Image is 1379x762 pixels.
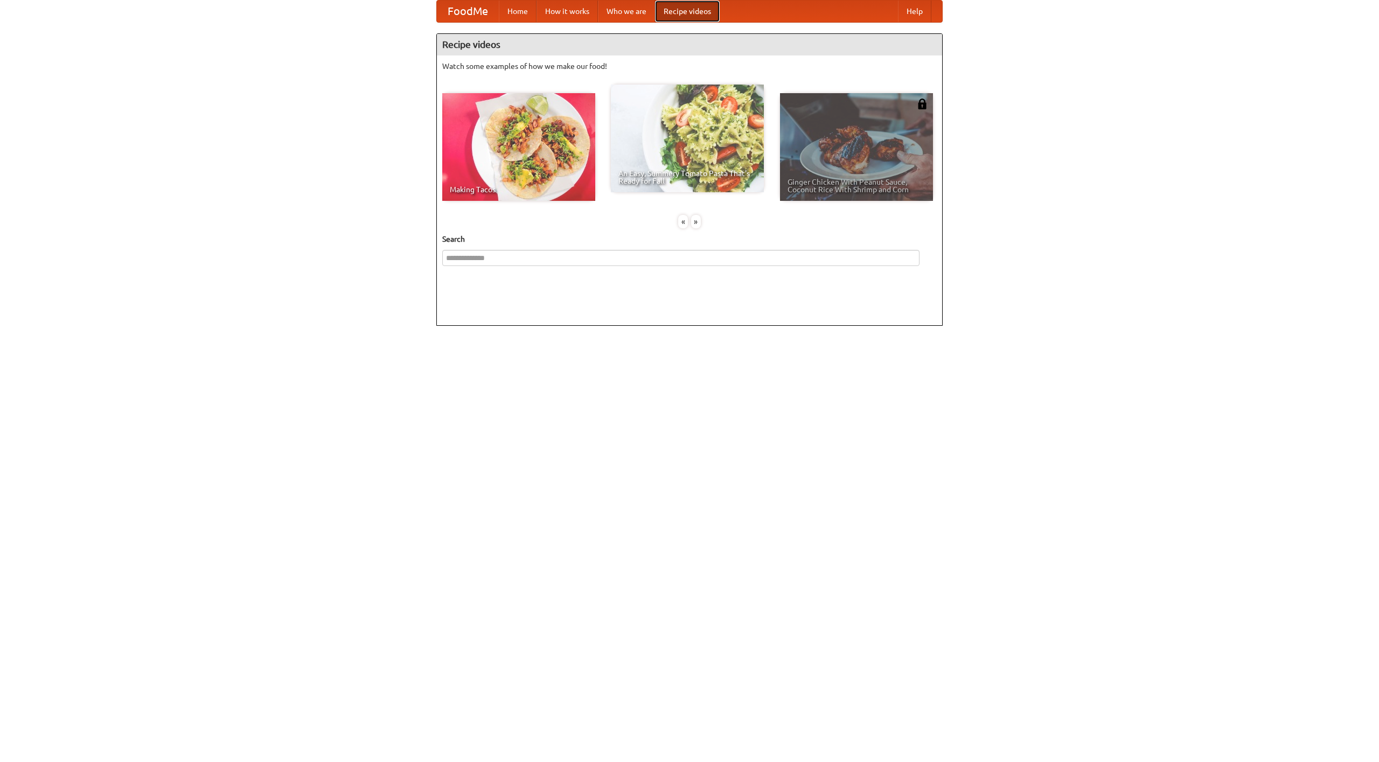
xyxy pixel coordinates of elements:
span: Making Tacos [450,186,588,193]
h4: Recipe videos [437,34,942,55]
a: Help [898,1,931,22]
a: Home [499,1,537,22]
div: « [678,215,688,228]
img: 483408.png [917,99,928,109]
a: Who we are [598,1,655,22]
a: Recipe videos [655,1,720,22]
a: An Easy, Summery Tomato Pasta That's Ready for Fall [611,85,764,192]
a: FoodMe [437,1,499,22]
p: Watch some examples of how we make our food! [442,61,937,72]
span: An Easy, Summery Tomato Pasta That's Ready for Fall [618,170,756,185]
a: Making Tacos [442,93,595,201]
h5: Search [442,234,937,244]
div: » [691,215,701,228]
a: How it works [537,1,598,22]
